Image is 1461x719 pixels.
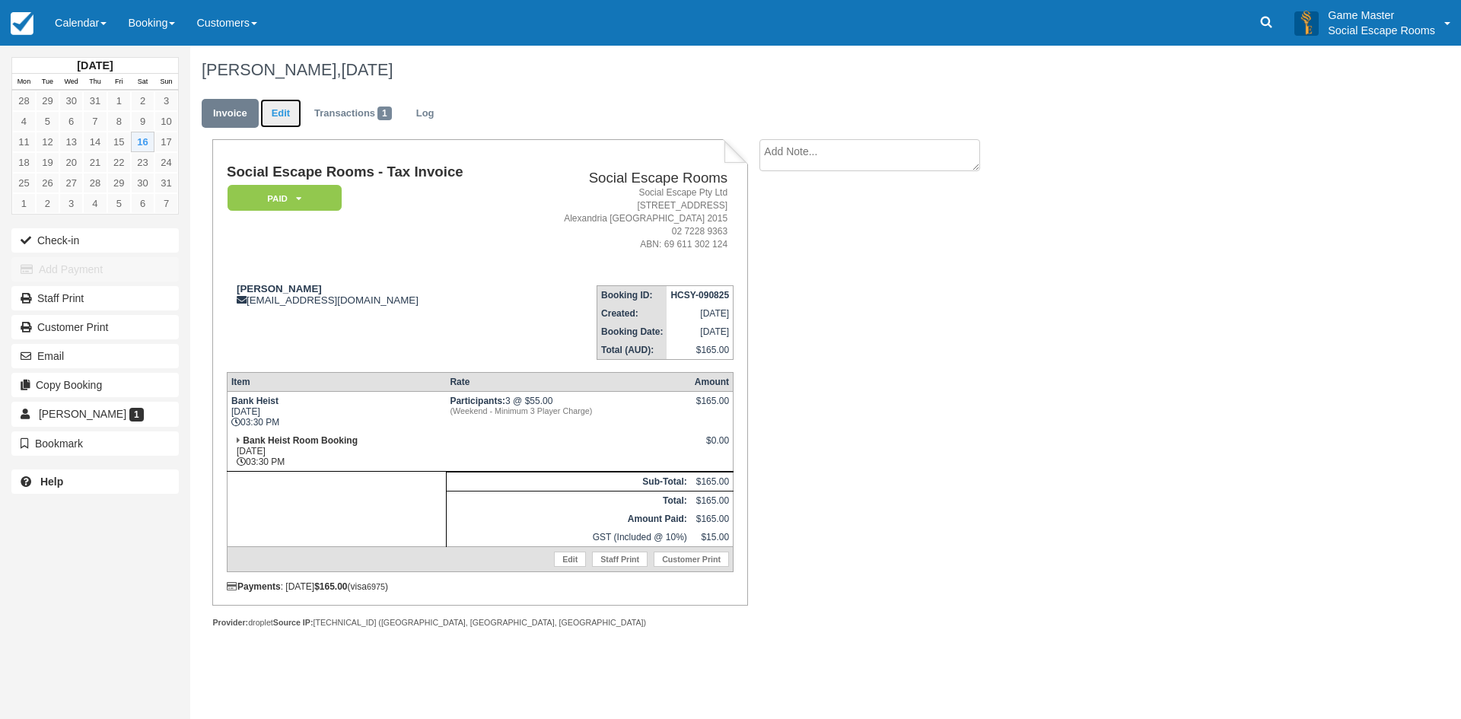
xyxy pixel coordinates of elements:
[212,618,248,627] strong: Provider:
[107,193,131,214] a: 5
[11,373,179,397] button: Copy Booking
[341,60,393,79] span: [DATE]
[597,285,667,304] th: Booking ID:
[227,372,446,391] th: Item
[227,283,517,306] div: [EMAIL_ADDRESS][DOMAIN_NAME]
[691,491,734,510] td: $165.00
[36,91,59,111] a: 29
[36,111,59,132] a: 5
[107,91,131,111] a: 1
[107,111,131,132] a: 8
[154,111,178,132] a: 10
[11,315,179,339] a: Customer Print
[597,304,667,323] th: Created:
[446,472,690,491] th: Sub-Total:
[83,74,107,91] th: Thu
[405,99,446,129] a: Log
[131,74,154,91] th: Sat
[446,372,690,391] th: Rate
[131,152,154,173] a: 23
[691,510,734,528] td: $165.00
[227,581,281,592] strong: Payments
[131,91,154,111] a: 2
[260,99,301,129] a: Edit
[129,408,144,422] span: 1
[227,164,517,180] h1: Social Escape Rooms - Tax Invoice
[11,12,33,35] img: checkfront-main-nav-mini-logo.png
[231,396,279,406] strong: Bank Heist
[554,552,586,567] a: Edit
[40,476,63,488] b: Help
[154,193,178,214] a: 7
[36,74,59,91] th: Tue
[12,173,36,193] a: 25
[107,152,131,173] a: 22
[667,304,733,323] td: [DATE]
[592,552,648,567] a: Staff Print
[1328,8,1435,23] p: Game Master
[695,396,729,418] div: $165.00
[450,396,505,406] strong: Participants
[691,472,734,491] td: $165.00
[131,111,154,132] a: 9
[11,257,179,282] button: Add Payment
[227,391,446,431] td: [DATE] 03:30 PM
[446,391,690,431] td: 3 @ $55.00
[367,582,385,591] small: 6975
[597,323,667,341] th: Booking Date:
[202,99,259,129] a: Invoice
[107,132,131,152] a: 15
[59,91,83,111] a: 30
[59,111,83,132] a: 6
[237,283,322,294] strong: [PERSON_NAME]
[303,99,403,129] a: Transactions1
[83,111,107,132] a: 7
[12,152,36,173] a: 18
[131,132,154,152] a: 16
[670,290,729,301] strong: HCSY-090825
[446,510,690,528] th: Amount Paid:
[107,173,131,193] a: 29
[691,528,734,547] td: $15.00
[314,581,347,592] strong: $165.00
[83,91,107,111] a: 31
[11,431,179,456] button: Bookmark
[83,132,107,152] a: 14
[59,152,83,173] a: 20
[11,402,179,426] a: [PERSON_NAME] 1
[131,193,154,214] a: 6
[59,173,83,193] a: 27
[597,341,667,360] th: Total (AUD):
[11,344,179,368] button: Email
[212,617,747,628] div: droplet [TECHNICAL_ID] ([GEOGRAPHIC_DATA], [GEOGRAPHIC_DATA], [GEOGRAPHIC_DATA])
[273,618,314,627] strong: Source IP:
[667,341,733,360] td: $165.00
[39,408,126,420] span: [PERSON_NAME]
[36,173,59,193] a: 26
[227,581,734,592] div: : [DATE] (visa )
[59,193,83,214] a: 3
[12,132,36,152] a: 11
[12,74,36,91] th: Mon
[59,132,83,152] a: 13
[243,435,358,446] strong: Bank Heist Room Booking
[154,132,178,152] a: 17
[228,185,342,212] em: Paid
[11,228,179,253] button: Check-in
[59,74,83,91] th: Wed
[107,74,131,91] th: Fri
[154,173,178,193] a: 31
[83,152,107,173] a: 21
[450,406,686,415] em: (Weekend - Minimum 3 Player Charge)
[12,111,36,132] a: 4
[1294,11,1319,35] img: A3
[36,132,59,152] a: 12
[36,152,59,173] a: 19
[12,91,36,111] a: 28
[11,286,179,310] a: Staff Print
[524,170,727,186] h2: Social Escape Rooms
[83,173,107,193] a: 28
[446,528,690,547] td: GST (Included @ 10%)
[77,59,113,72] strong: [DATE]
[695,435,729,458] div: $0.00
